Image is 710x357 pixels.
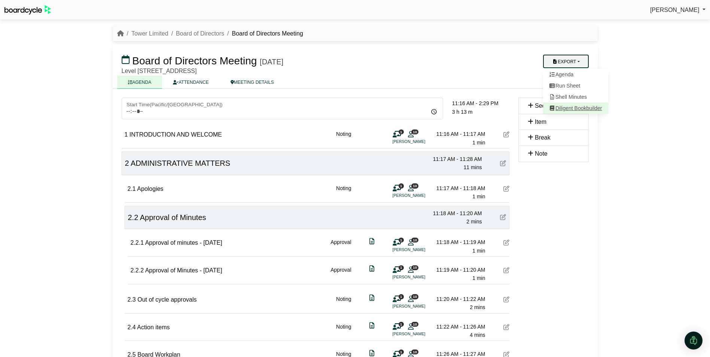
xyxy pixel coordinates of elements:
[131,239,144,246] span: 2.2.1
[330,266,351,283] div: Approval
[128,186,136,192] span: 2.1
[128,213,138,222] span: 2.2
[411,294,418,299] span: 10
[543,103,608,114] a: Diligent Bookbuilder
[535,150,548,157] span: Note
[399,294,404,299] span: 1
[330,238,351,255] div: Approval
[433,295,485,303] div: 11:20 AM - 11:22 AM
[433,184,485,192] div: 11:17 AM - 11:18 AM
[433,130,485,138] div: 11:16 AM - 11:17 AM
[162,76,219,89] a: ATTENDANCE
[543,55,588,68] button: Export
[131,159,230,167] span: ADMINISTRATIVE MATTERS
[543,80,608,91] a: Run Sheet
[140,213,206,222] span: Approval of Minutes
[399,238,404,242] span: 1
[535,103,555,109] span: Section
[411,129,418,134] span: 10
[132,55,257,67] span: Board of Directors Meeting
[137,296,196,303] span: Out of cycle approvals
[433,323,485,331] div: 11:22 AM - 11:26 AM
[399,322,404,327] span: 1
[472,275,485,281] span: 1 min
[466,219,482,225] span: 2 mins
[535,119,546,125] span: Item
[472,248,485,254] span: 1 min
[128,296,136,303] span: 2.3
[411,350,418,354] span: 10
[393,138,449,145] li: [PERSON_NAME]
[129,131,222,138] span: INTRODUCTION AND WELCOME
[145,267,222,274] span: Approval of Minutes - [DATE]
[535,134,551,141] span: Break
[336,130,351,147] div: Noting
[145,239,222,246] span: Approval of minutes - [DATE]
[137,324,170,330] span: Action items
[399,350,404,354] span: 1
[125,131,128,138] span: 1
[336,323,351,339] div: Noting
[336,184,351,201] div: Noting
[393,274,449,280] li: [PERSON_NAME]
[393,303,449,309] li: [PERSON_NAME]
[650,5,706,15] a: [PERSON_NAME]
[472,140,485,146] span: 1 min
[411,265,418,270] span: 10
[260,57,283,66] div: [DATE]
[224,29,303,39] li: Board of Directors Meeting
[117,76,162,89] a: AGENDA
[220,76,285,89] a: MEETING DETAILS
[430,155,482,163] div: 11:17 AM - 11:28 AM
[430,209,482,217] div: 11:18 AM - 11:20 AM
[128,324,136,330] span: 2.4
[399,265,404,270] span: 1
[125,159,129,167] span: 2
[472,193,485,199] span: 1 min
[131,267,144,274] span: 2.2.2
[399,129,404,134] span: 1
[452,99,509,107] div: 11:16 AM - 2:29 PM
[433,238,485,246] div: 11:18 AM - 11:19 AM
[411,322,418,327] span: 10
[685,332,703,350] div: Open Intercom Messenger
[452,109,472,115] span: 3 h 13 m
[411,183,418,188] span: 10
[650,7,700,13] span: [PERSON_NAME]
[543,91,608,103] a: Shell Minutes
[117,29,303,39] nav: breadcrumb
[433,266,485,274] div: 11:19 AM - 11:20 AM
[336,295,351,312] div: Noting
[176,30,224,37] a: Board of Directors
[463,164,482,170] span: 11 mins
[411,238,418,242] span: 10
[393,192,449,199] li: [PERSON_NAME]
[470,332,485,338] span: 4 mins
[393,331,449,337] li: [PERSON_NAME]
[131,30,168,37] a: Tower Limited
[122,68,197,74] span: Level [STREET_ADDRESS]
[543,69,608,80] a: Agenda
[4,5,51,15] img: BoardcycleBlackGreen-aaafeed430059cb809a45853b8cf6d952af9d84e6e89e1f1685b34bfd5cb7d64.svg
[470,304,485,310] span: 2 mins
[393,247,449,253] li: [PERSON_NAME]
[399,183,404,188] span: 1
[137,186,163,192] span: Apologies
